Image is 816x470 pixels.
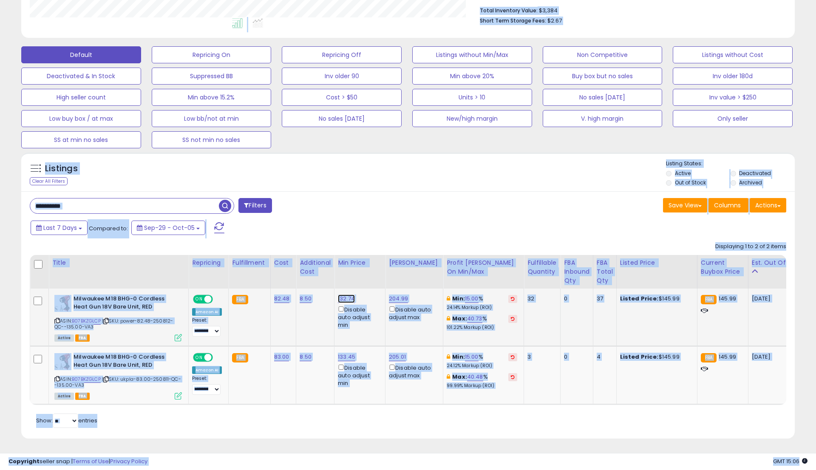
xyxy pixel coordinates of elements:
[21,110,141,127] button: Low buy box / at max
[282,110,402,127] button: No sales [DATE]
[30,177,68,185] div: Clear All Filters
[719,353,736,361] span: 145.99
[620,295,691,303] div: $145.99
[21,68,141,85] button: Deactivated & In Stock
[232,353,248,362] small: FBA
[192,366,222,374] div: Amazon AI
[543,110,663,127] button: V. high margin
[8,457,40,465] strong: Copyright
[620,353,691,361] div: $145.99
[54,334,74,342] span: All listings currently available for purchase on Amazon
[274,258,293,267] div: Cost
[89,224,128,232] span: Compared to:
[75,334,90,342] span: FBA
[232,258,266,267] div: Fulfillment
[282,46,402,63] button: Repricing Off
[750,198,786,212] button: Actions
[527,258,557,276] div: Fulfillable Quantity
[412,68,532,85] button: Min above 20%
[8,458,147,466] div: seller snap | |
[54,393,74,400] span: All listings currently available for purchase on Amazon
[192,376,222,395] div: Preset:
[21,46,141,63] button: Default
[74,353,177,371] b: Milwaukee M18 BHG-0 Cordless Heat Gun 18V Bare Unit, RED
[465,294,479,303] a: 15.00
[447,383,517,389] p: 99.99% Markup (ROI)
[54,295,71,312] img: 41xhTCCM4JL._SL40_.jpg
[54,353,182,399] div: ASIN:
[701,353,717,362] small: FBA
[597,353,610,361] div: 4
[232,295,248,304] small: FBA
[274,353,289,361] a: 83.00
[21,131,141,148] button: SS at min no sales
[338,294,355,303] a: 132.74
[739,179,762,186] label: Archived
[212,354,225,361] span: OFF
[675,179,706,186] label: Out of Stock
[452,353,465,361] b: Min:
[447,258,520,276] div: Profit [PERSON_NAME] on Min/Max
[527,353,554,361] div: 3
[274,294,290,303] a: 82.48
[543,46,663,63] button: Non Competitive
[715,243,786,251] div: Displaying 1 to 2 of 2 items
[543,89,663,106] button: No sales [DATE]
[144,224,195,232] span: Sep-29 - Oct-05
[663,198,707,212] button: Save View
[447,305,517,311] p: 24.14% Markup (ROI)
[54,317,173,330] span: | SKU: power-82.48-250812-QC--135.00-VA3
[673,46,793,63] button: Listings without Cost
[666,160,794,168] p: Listing States:
[452,373,467,381] b: Max:
[21,89,141,106] button: High seller count
[412,89,532,106] button: Units > 10
[73,457,109,465] a: Terms of Use
[192,308,222,316] div: Amazon AI
[701,258,745,276] div: Current Buybox Price
[673,110,793,127] button: Only seller
[54,353,71,370] img: 41xhTCCM4JL._SL40_.jpg
[152,68,272,85] button: Suppressed BB
[447,353,517,369] div: %
[74,295,177,313] b: Milwaukee M18 BHG-0 Cordless Heat Gun 18V Bare Unit, RED
[480,17,546,24] b: Short Term Storage Fees:
[412,46,532,63] button: Listings without Min/Max
[547,17,562,25] span: $2.67
[543,68,663,85] button: Buy box but no sales
[597,258,613,285] div: FBA Total Qty
[620,294,659,303] b: Listed Price:
[443,255,524,289] th: The percentage added to the cost of goods (COGS) that forms the calculator for Min & Max prices.
[43,224,77,232] span: Last 7 Days
[300,258,331,276] div: Additional Cost
[480,7,538,14] b: Total Inventory Value:
[527,295,554,303] div: 32
[282,68,402,85] button: Inv older 90
[152,110,272,127] button: Low bb/not at min
[338,353,355,361] a: 133.45
[52,258,185,267] div: Title
[564,295,586,303] div: 0
[412,110,532,127] button: New/high margin
[338,258,382,267] div: Min Price
[673,89,793,106] button: Inv value > $250
[212,296,225,303] span: OFF
[152,89,272,106] button: Min above 15.2%
[620,258,694,267] div: Listed Price
[480,5,780,15] li: $3,384
[465,353,479,361] a: 15.00
[389,363,436,379] div: Disable auto adjust max
[54,376,181,388] span: | SKU: ukpla-83.00-250811-QC--135.00-VA3
[389,305,436,321] div: Disable auto adjust max
[72,317,101,325] a: B07BKZGLCP
[72,376,101,383] a: B07BKZGLCP
[447,363,517,369] p: 24.12% Markup (ROI)
[31,221,88,235] button: Last 7 Days
[300,294,312,303] a: 8.50
[194,296,204,303] span: ON
[467,314,482,323] a: 40.73
[447,315,517,331] div: %
[675,170,691,177] label: Active
[131,221,205,235] button: Sep-29 - Oct-05
[564,258,589,285] div: FBA inbound Qty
